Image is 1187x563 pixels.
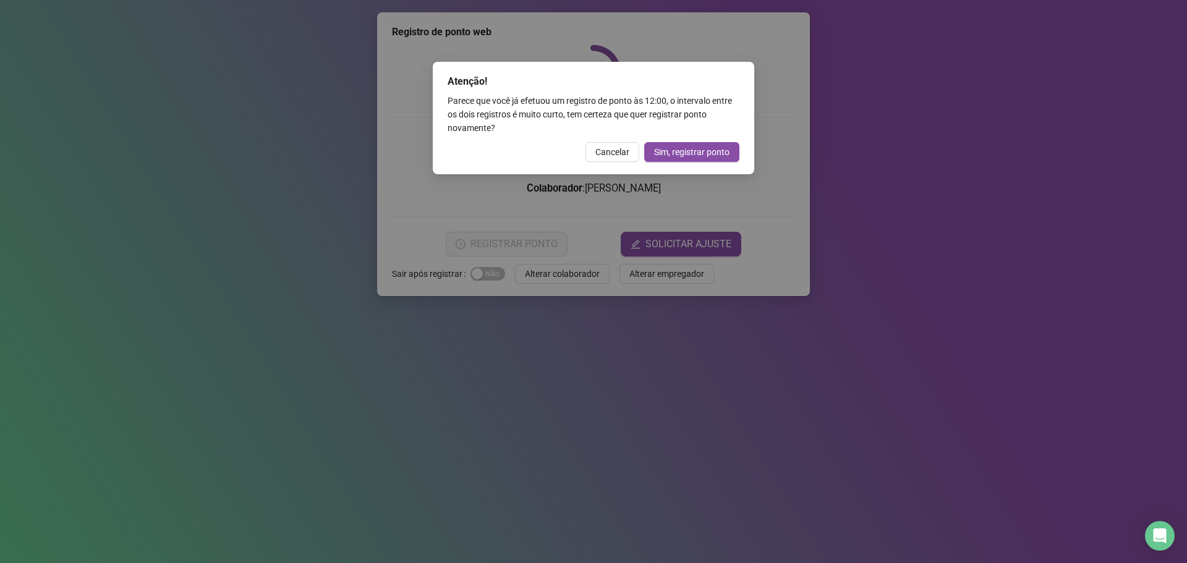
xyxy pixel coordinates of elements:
[644,142,739,162] button: Sim, registrar ponto
[595,145,629,159] span: Cancelar
[1145,521,1175,551] div: Open Intercom Messenger
[448,74,739,89] div: Atenção!
[448,94,739,135] div: Parece que você já efetuou um registro de ponto às 12:00 , o intervalo entre os dois registros é ...
[585,142,639,162] button: Cancelar
[654,145,730,159] span: Sim, registrar ponto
